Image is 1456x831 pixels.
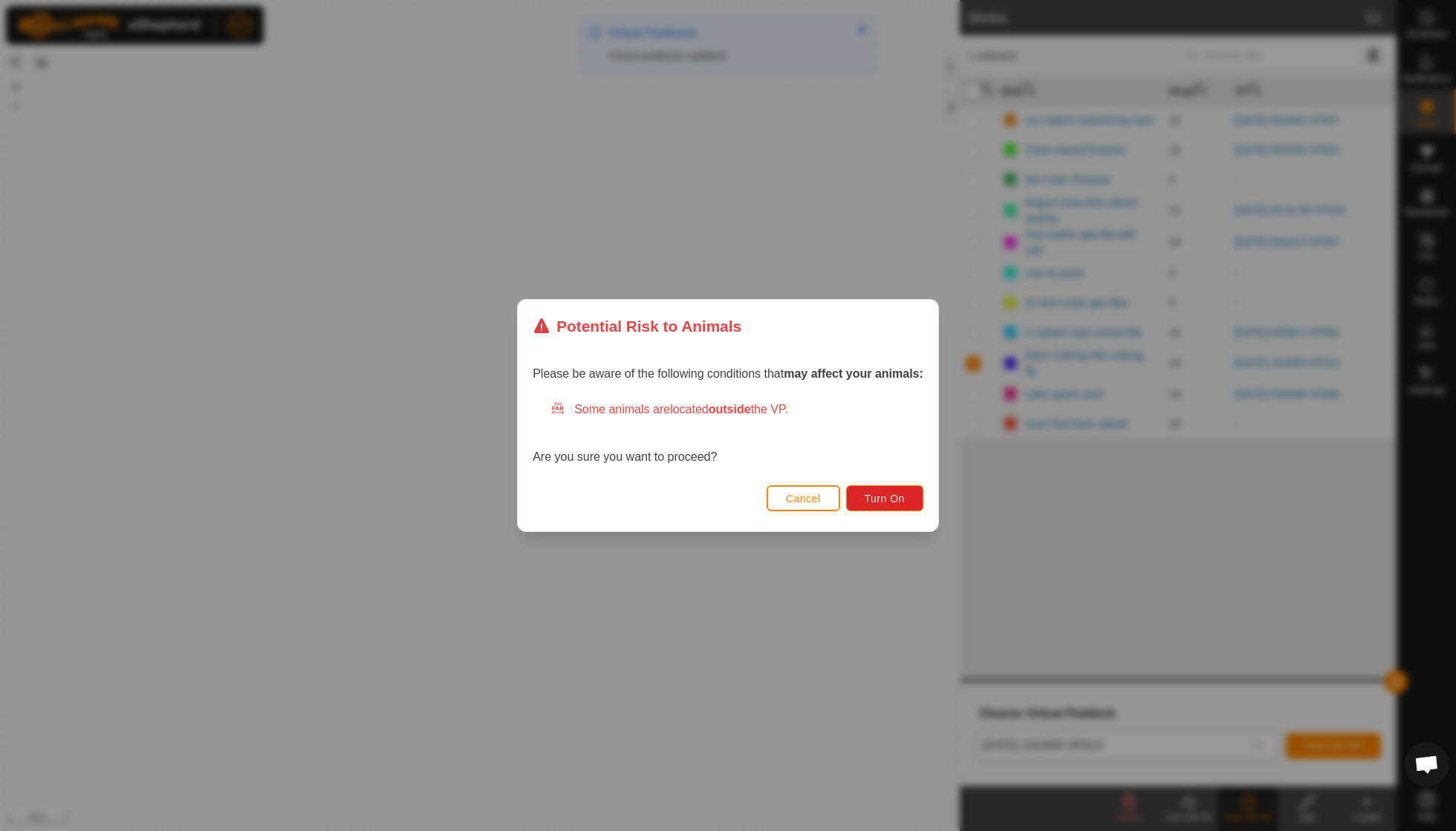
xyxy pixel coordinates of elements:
span: Please be aware of the following conditions that [533,367,923,380]
div: Some animals are [550,401,923,418]
button: Turn On [846,485,923,511]
strong: may affect your animals: [784,367,923,380]
span: Turn On [865,493,905,505]
div: Are you sure you want to proceed? [533,401,923,466]
span: located the VP. [670,403,788,415]
div: Potential Risk to Animals [533,315,741,338]
div: Open chat [1405,742,1449,786]
strong: outside [709,403,751,415]
button: Cancel [767,485,840,511]
span: Cancel [786,493,821,505]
